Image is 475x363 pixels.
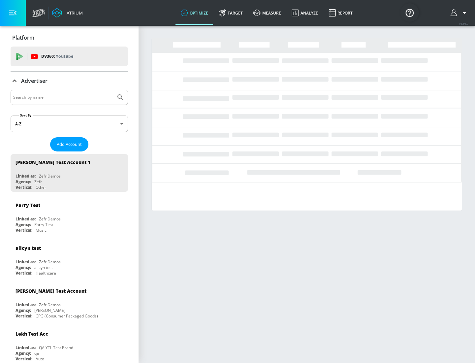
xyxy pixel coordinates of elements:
div: A-Z [11,115,128,132]
div: qa [34,350,39,356]
div: alicyn test [16,245,41,251]
p: Platform [12,34,34,41]
div: [PERSON_NAME] [34,308,65,313]
div: [PERSON_NAME] Test Account [16,288,86,294]
a: Target [213,1,248,25]
div: Vertical: [16,356,32,362]
p: DV360: [41,53,73,60]
div: [PERSON_NAME] Test Account 1Linked as:Zefr DemosAgency:ZefrVertical:Other [11,154,128,192]
div: Parry TestLinked as:Zefr DemosAgency:Parry TestVertical:Music [11,197,128,235]
span: Add Account [57,141,82,148]
div: QA YTL Test Brand [39,345,73,350]
div: Advertiser [11,72,128,90]
div: alicyn testLinked as:Zefr DemosAgency:alicyn testVertical:Healthcare [11,240,128,278]
div: Vertical: [16,270,32,276]
a: Atrium [52,8,83,18]
div: Agency: [16,222,31,227]
p: Youtube [56,53,73,60]
div: Zefr Demos [39,216,61,222]
p: Advertiser [21,77,47,84]
div: Parry Test [16,202,40,208]
div: [PERSON_NAME] Test AccountLinked as:Zefr DemosAgency:[PERSON_NAME]Vertical:CPG (Consumer Packaged... [11,283,128,320]
div: Lekh Test Acc [16,331,48,337]
span: v 4.19.0 [459,22,468,25]
div: Linked as: [16,173,36,179]
label: Sort By [19,113,33,117]
div: Vertical: [16,184,32,190]
div: Other [36,184,46,190]
div: Linked as: [16,216,36,222]
input: Search by name [13,93,113,102]
div: Linked as: [16,345,36,350]
a: Analyze [286,1,323,25]
div: Agency: [16,350,31,356]
div: Agency: [16,308,31,313]
div: alicyn test [34,265,53,270]
div: Zefr Demos [39,302,61,308]
div: Zefr Demos [39,259,61,265]
div: DV360: Youtube [11,47,128,66]
a: Report [323,1,358,25]
div: Agency: [16,179,31,184]
div: Zefr Demos [39,173,61,179]
button: Add Account [50,137,88,151]
a: optimize [175,1,213,25]
div: Linked as: [16,302,36,308]
div: [PERSON_NAME] Test Account 1 [16,159,90,165]
div: Music [36,227,47,233]
div: Platform [11,28,128,47]
div: Agency: [16,265,31,270]
div: Vertical: [16,227,32,233]
div: Auto [36,356,44,362]
button: Open Resource Center [400,3,419,22]
div: Atrium [64,10,83,16]
div: Healthcare [36,270,56,276]
div: Linked as: [16,259,36,265]
div: Vertical: [16,313,32,319]
div: Parry Test [34,222,53,227]
div: CPG (Consumer Packaged Goods) [36,313,98,319]
div: Zefr [34,179,42,184]
a: measure [248,1,286,25]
